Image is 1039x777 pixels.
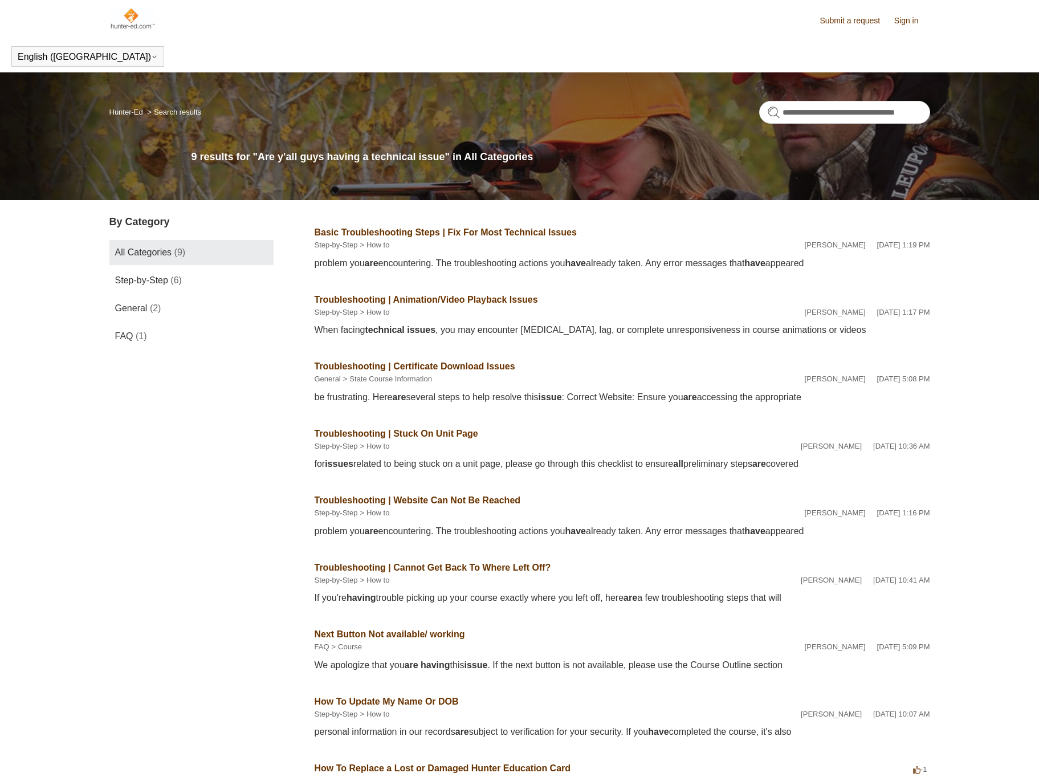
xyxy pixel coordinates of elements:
div: problem you encountering. The troubleshooting actions you already taken. Any error messages that ... [315,257,930,270]
div: When facing , you may encounter [MEDICAL_DATA], lag, or complete unresponsiveness in course anima... [315,323,930,337]
a: Next Button Not available/ working [315,629,465,639]
a: How to [366,241,389,249]
span: General [115,303,148,313]
li: FAQ [315,641,329,653]
a: Hunter-Ed [109,108,143,116]
li: How to [357,307,389,318]
li: [PERSON_NAME] [805,373,866,385]
li: [PERSON_NAME] [801,709,862,720]
a: Step-by-Step (6) [109,268,274,293]
span: (1) [136,331,147,341]
h3: By Category [109,214,274,230]
em: have [744,526,765,536]
em: are [624,593,637,603]
a: Troubleshooting | Website Can Not Be Reached [315,495,521,505]
a: Step-by-Step [315,576,358,584]
a: How to [366,308,389,316]
li: State Course Information [341,373,432,385]
span: -1 [913,765,927,774]
a: How to [366,442,389,450]
li: Step-by-Step [315,307,358,318]
em: issues [407,325,435,335]
div: be frustrating. Here several steps to help resolve this : Correct Website: Ensure you accessing t... [315,390,930,404]
a: Step-by-Step [315,241,358,249]
time: 05/15/2024, 13:19 [877,241,930,249]
span: All Categories [115,247,172,257]
em: have [744,258,765,268]
li: Step-by-Step [315,575,358,586]
li: [PERSON_NAME] [805,641,866,653]
em: issue [539,392,562,402]
em: are [455,727,469,737]
span: (2) [150,303,161,313]
li: [PERSON_NAME] [805,507,866,519]
a: State Course Information [349,375,432,383]
time: 05/15/2024, 10:36 [873,442,930,450]
li: How to [357,507,389,519]
a: Step-by-Step [315,308,358,316]
span: (6) [170,275,182,285]
h1: 9 results for "Are y'all guys having a technical issue" in All Categories [191,149,930,165]
a: All Categories (9) [109,240,274,265]
span: (9) [174,247,186,257]
a: Troubleshooting | Cannot Get Back To Where Left Off? [315,563,551,572]
a: How To Replace a Lost or Damaged Hunter Education Card [315,763,571,773]
a: Step-by-Step [315,442,358,450]
li: Search results [145,108,201,116]
a: Troubleshooting | Certificate Download Issues [315,361,515,371]
li: [PERSON_NAME] [805,307,866,318]
em: have [648,727,669,737]
em: are [365,526,378,536]
time: 02/26/2025, 10:07 [873,710,930,718]
em: are [405,660,418,670]
time: 02/12/2024, 17:09 [877,642,930,651]
em: having [347,593,376,603]
li: General [315,373,341,385]
span: FAQ [115,331,133,341]
em: issue [464,660,487,670]
time: 05/15/2024, 13:17 [877,308,930,316]
div: Chat Support [965,739,1031,768]
a: Basic Troubleshooting Steps | Fix For Most Technical Issues [315,227,577,237]
li: How to [357,441,389,452]
a: General (2) [109,296,274,321]
em: are [683,392,697,402]
li: Step-by-Step [315,709,358,720]
time: 02/12/2024, 17:08 [877,375,930,383]
em: having [421,660,450,670]
em: technical [365,325,404,335]
a: Troubleshooting | Animation/Video Playback Issues [315,295,538,304]
li: Course [329,641,362,653]
li: [PERSON_NAME] [805,239,866,251]
a: How To Update My Name Or DOB [315,697,459,706]
time: 05/15/2024, 13:16 [877,508,930,517]
a: Step-by-Step [315,508,358,517]
a: How to [366,508,389,517]
a: Troubleshooting | Stuck On Unit Page [315,429,478,438]
li: [PERSON_NAME] [801,575,862,586]
li: Step-by-Step [315,507,358,519]
a: FAQ (1) [109,324,274,349]
em: are [365,258,378,268]
button: English ([GEOGRAPHIC_DATA]) [18,52,158,62]
a: Step-by-Step [315,710,358,718]
a: FAQ [315,642,329,651]
time: 05/15/2024, 10:41 [873,576,930,584]
li: [PERSON_NAME] [801,441,862,452]
div: problem you encountering. The troubleshooting actions you already taken. Any error messages that ... [315,524,930,538]
a: General [315,375,341,383]
input: Search [759,101,930,124]
a: Submit a request [820,15,891,27]
em: issues [325,459,353,469]
li: Hunter-Ed [109,108,145,116]
a: How to [366,710,389,718]
div: for related to being stuck on a unit page, please go through this checklist to ensure preliminary... [315,457,930,471]
em: have [565,526,586,536]
div: personal information in our records subject to verification for your security. If you completed t... [315,725,930,739]
a: Course [338,642,362,651]
em: are [752,459,766,469]
div: If you're trouble picking up your course exactly where you left off, here a few troubleshooting s... [315,591,930,605]
em: all [673,459,683,469]
a: Sign in [894,15,930,27]
em: have [565,258,586,268]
